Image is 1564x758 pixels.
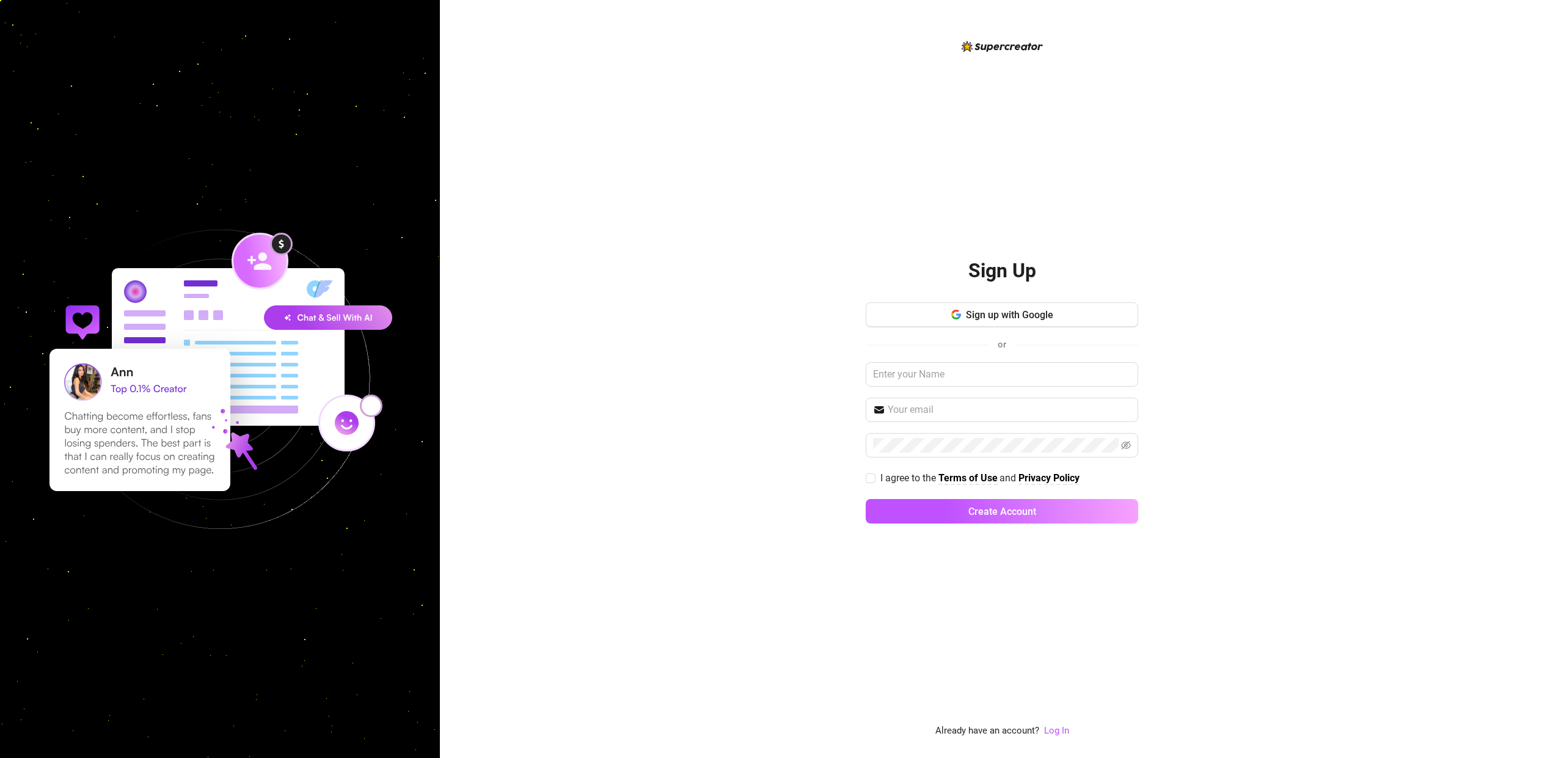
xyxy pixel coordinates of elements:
[866,499,1138,523] button: Create Account
[1044,725,1069,736] a: Log In
[1018,472,1080,484] strong: Privacy Policy
[999,472,1018,484] span: and
[866,302,1138,327] button: Sign up with Google
[966,309,1053,321] span: Sign up with Google
[1044,724,1069,738] a: Log In
[935,724,1039,738] span: Already have an account?
[968,506,1036,517] span: Create Account
[888,403,1131,417] input: Your email
[866,362,1138,387] input: Enter your Name
[1018,472,1080,485] a: Privacy Policy
[962,41,1043,52] img: logo-BBDzfeDw.svg
[880,472,938,484] span: I agree to the
[938,472,998,485] a: Terms of Use
[938,472,998,484] strong: Terms of Use
[968,258,1036,283] h2: Sign Up
[998,339,1006,350] span: or
[1121,440,1131,450] span: eye-invisible
[9,168,431,591] img: signup-background-D0MIrEPF.svg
